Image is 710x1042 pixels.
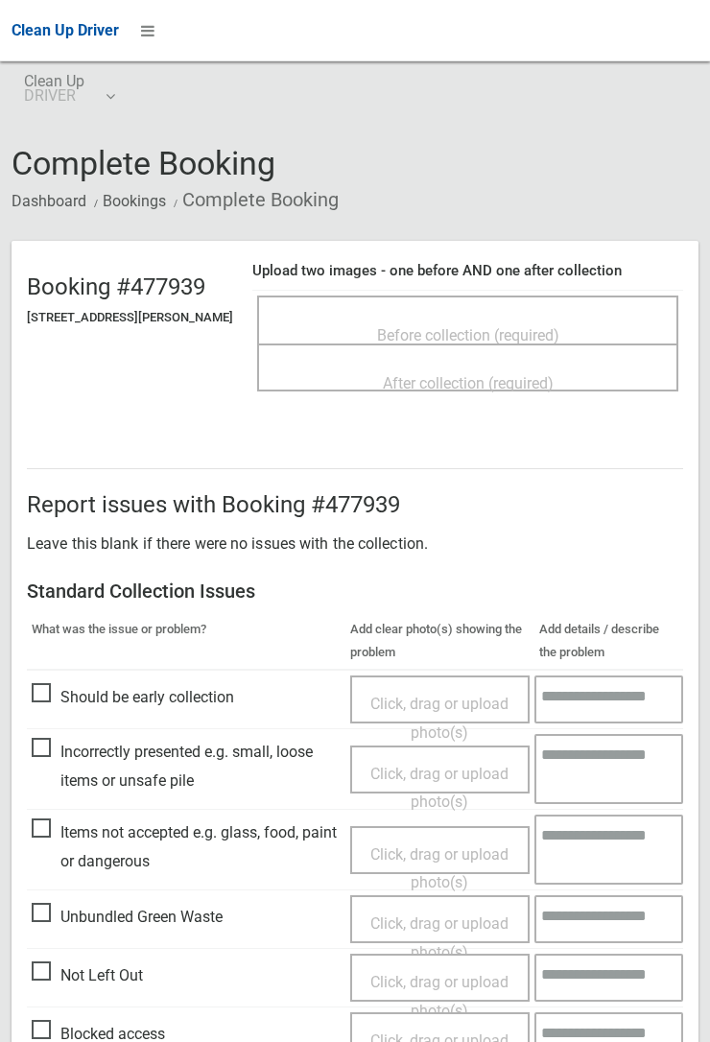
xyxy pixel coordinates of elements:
h4: Upload two images - one before AND one after collection [252,263,683,279]
th: What was the issue or problem? [27,613,345,670]
h2: Booking #477939 [27,274,233,299]
a: Clean UpDRIVER [12,61,126,123]
span: After collection (required) [383,374,554,392]
span: Items not accepted e.g. glass, food, paint or dangerous [32,818,341,875]
a: Clean Up Driver [12,16,119,45]
span: Click, drag or upload photo(s) [370,973,509,1020]
span: Incorrectly presented e.g. small, loose items or unsafe pile [32,738,341,794]
span: Unbundled Green Waste [32,903,223,932]
span: Not Left Out [32,961,143,990]
span: Should be early collection [32,683,234,712]
th: Add clear photo(s) showing the problem [345,613,534,670]
h5: [STREET_ADDRESS][PERSON_NAME] [27,311,233,324]
span: Click, drag or upload photo(s) [370,845,509,892]
li: Complete Booking [169,182,339,218]
span: Click, drag or upload photo(s) [370,695,509,742]
small: DRIVER [24,88,84,103]
a: Bookings [103,192,166,210]
p: Leave this blank if there were no issues with the collection. [27,530,683,558]
span: Clean Up Driver [12,21,119,39]
span: Before collection (required) [377,326,559,344]
span: Complete Booking [12,144,275,182]
h3: Standard Collection Issues [27,580,683,602]
a: Dashboard [12,192,86,210]
th: Add details / describe the problem [534,613,683,670]
h2: Report issues with Booking #477939 [27,492,683,517]
span: Clean Up [24,74,113,103]
span: Click, drag or upload photo(s) [370,765,509,812]
span: Click, drag or upload photo(s) [370,914,509,961]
